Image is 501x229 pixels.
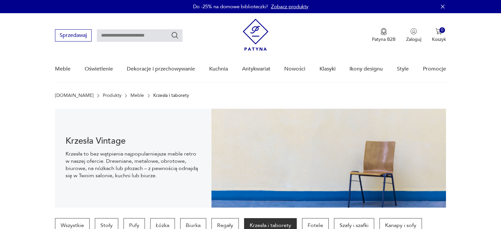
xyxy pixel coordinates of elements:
[271,3,308,10] a: Zobacz produkty
[153,93,189,98] p: Krzesła i taborety
[55,34,92,38] a: Sprzedawaj
[127,56,195,82] a: Dekoracje i przechowywanie
[320,56,336,82] a: Klasyki
[55,93,94,98] a: [DOMAIN_NAME]
[372,28,396,43] button: Patyna B2B
[372,36,396,43] p: Patyna B2B
[55,29,92,42] button: Sprzedawaj
[66,137,201,145] h1: Krzesła Vintage
[397,56,409,82] a: Style
[410,28,417,35] img: Ikonka użytkownika
[423,56,446,82] a: Promocje
[435,28,442,35] img: Ikona koszyka
[171,31,179,39] button: Szukaj
[349,56,383,82] a: Ikony designu
[55,56,70,82] a: Meble
[211,109,446,208] img: bc88ca9a7f9d98aff7d4658ec262dcea.jpg
[130,93,144,98] a: Meble
[406,28,421,43] button: Zaloguj
[439,27,445,33] div: 0
[66,150,201,179] p: Krzesła to bez wątpienia najpopularniejsze meble retro w naszej ofercie. Drewniane, metalowe, obr...
[406,36,421,43] p: Zaloguj
[284,56,305,82] a: Nowości
[85,56,113,82] a: Oświetlenie
[209,56,228,82] a: Kuchnia
[432,28,446,43] button: 0Koszyk
[242,56,270,82] a: Antykwariat
[380,28,387,35] img: Ikona medalu
[103,93,122,98] a: Produkty
[372,28,396,43] a: Ikona medaluPatyna B2B
[432,36,446,43] p: Koszyk
[243,19,268,51] img: Patyna - sklep z meblami i dekoracjami vintage
[193,3,268,10] p: Do -25% na domowe biblioteczki!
